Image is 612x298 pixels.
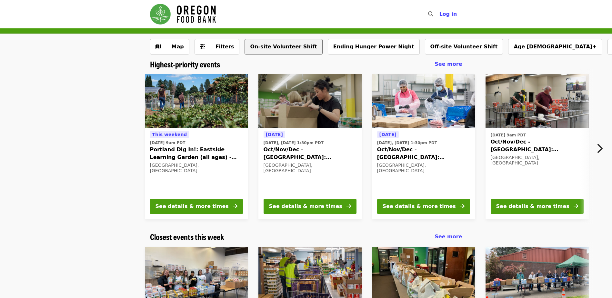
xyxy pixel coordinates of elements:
img: Portland Dig In!: Eastside Learning Garden (all ages) - Aug/Sept/Oct organized by Oregon Food Bank [145,74,248,128]
span: Log in [439,11,457,17]
button: Filters (0 selected) [195,39,240,55]
button: Age [DEMOGRAPHIC_DATA]+ [508,39,602,55]
button: On-site Volunteer Shift [245,39,322,55]
div: See details & more times [496,203,569,210]
input: Search [437,6,442,22]
button: See details & more times [264,199,356,214]
div: [GEOGRAPHIC_DATA], [GEOGRAPHIC_DATA] [150,163,243,174]
a: See details for "Portland Dig In!: Eastside Learning Garden (all ages) - Aug/Sept/Oct" [145,74,248,219]
div: [GEOGRAPHIC_DATA], [GEOGRAPHIC_DATA] [264,163,356,174]
i: map icon [156,44,161,50]
button: Ending Hunger Power Night [328,39,420,55]
button: See details & more times [377,199,470,214]
span: [DATE] [266,132,283,137]
span: Oct/Nov/Dec - [GEOGRAPHIC_DATA]: Repack/Sort (age [DEMOGRAPHIC_DATA]+) [377,146,470,161]
span: Oct/Nov/Dec - [GEOGRAPHIC_DATA]: Repack/Sort (age [DEMOGRAPHIC_DATA]+) [264,146,356,161]
span: Closest events this week [150,231,224,242]
button: Off-site Volunteer Shift [425,39,503,55]
i: arrow-right icon [346,203,351,209]
i: arrow-right icon [233,203,237,209]
span: This weekend [152,132,187,137]
div: See details & more times [156,203,229,210]
span: See more [435,61,462,67]
a: Closest events this week [150,232,224,242]
div: Highest-priority events [145,60,467,69]
div: See details & more times [383,203,456,210]
span: Filters [216,44,234,50]
i: search icon [428,11,433,17]
a: Highest-priority events [150,60,220,69]
div: [GEOGRAPHIC_DATA], [GEOGRAPHIC_DATA] [377,163,470,174]
button: See details & more times [150,199,243,214]
a: See more [435,233,462,241]
a: See more [435,60,462,68]
button: Log in [434,8,462,21]
time: [DATE] 9am PDT [150,140,186,146]
div: Closest events this week [145,232,467,242]
a: See details for "Oct/Nov/Dec - Portland: Repack/Sort (age 8+)" [258,74,362,219]
i: arrow-right icon [574,203,578,209]
time: [DATE], [DATE] 1:30pm PDT [264,140,324,146]
i: arrow-right icon [460,203,465,209]
a: See details for "Oct/Nov/Dec - Beaverton: Repack/Sort (age 10+)" [372,74,475,219]
img: Oct/Nov/Dec - Beaverton: Repack/Sort (age 10+) organized by Oregon Food Bank [372,74,475,128]
span: Map [172,44,184,50]
span: Highest-priority events [150,58,220,70]
div: See details & more times [269,203,342,210]
i: chevron-right icon [596,142,603,154]
span: [DATE] [379,132,396,137]
span: Portland Dig In!: Eastside Learning Garden (all ages) - Aug/Sept/Oct [150,146,243,161]
img: Oct/Nov/Dec - Portland: Repack/Sort (age 16+) organized by Oregon Food Bank [486,74,589,128]
button: See details & more times [491,199,584,214]
span: Oct/Nov/Dec - [GEOGRAPHIC_DATA]: Repack/Sort (age [DEMOGRAPHIC_DATA]+) [491,138,584,154]
img: Oregon Food Bank - Home [150,4,216,25]
time: [DATE], [DATE] 1:30pm PDT [377,140,437,146]
button: Show map view [150,39,189,55]
button: Next item [591,139,612,157]
i: sliders-h icon [200,44,205,50]
img: Oct/Nov/Dec - Portland: Repack/Sort (age 8+) organized by Oregon Food Bank [258,74,362,128]
time: [DATE] 9am PDT [491,132,526,138]
div: [GEOGRAPHIC_DATA], [GEOGRAPHIC_DATA] [491,155,584,166]
a: See details for "Oct/Nov/Dec - Portland: Repack/Sort (age 16+)" [486,74,589,219]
